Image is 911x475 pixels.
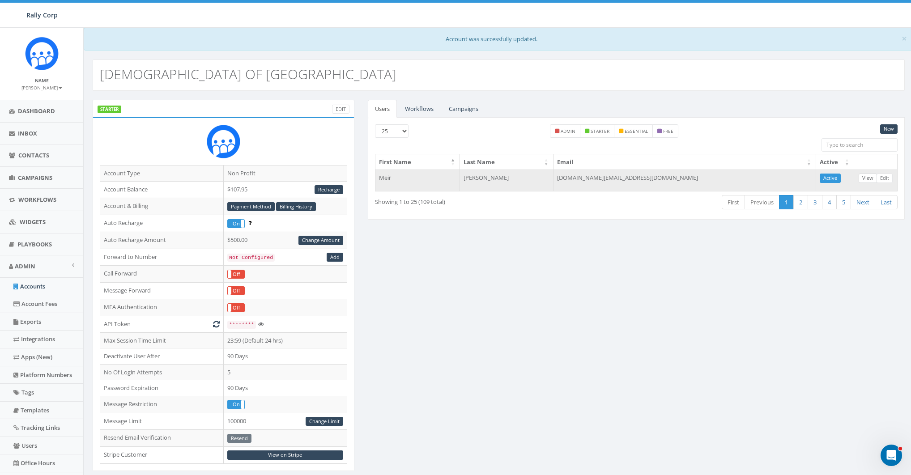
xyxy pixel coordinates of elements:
[591,128,609,134] small: starter
[35,77,49,84] small: Name
[276,202,316,212] a: Billing History
[18,107,55,115] span: Dashboard
[228,400,244,408] label: On
[25,37,59,70] img: Icon_1.png
[298,236,343,245] a: Change Amount
[875,195,898,210] a: Last
[227,286,245,295] div: OnOff
[223,348,347,365] td: 90 Days
[26,11,58,19] span: Rally Corp
[745,195,779,210] a: Previous
[315,185,343,195] a: Recharge
[100,215,224,232] td: Auto Recharge
[100,348,224,365] td: Deactivate User After
[793,195,808,210] a: 2
[100,266,224,283] td: Call Forward
[306,417,343,426] a: Change Limit
[877,174,893,183] a: Edit
[227,202,275,212] a: Payment Method
[100,413,224,430] td: Message Limit
[223,413,347,430] td: 100000
[822,138,898,152] input: Type to search
[223,232,347,249] td: $500.00
[851,195,875,210] a: Next
[553,154,816,170] th: Email: activate to sort column ascending
[223,165,347,182] td: Non Profit
[375,154,460,170] th: First Name: activate to sort column descending
[100,316,224,333] td: API Token
[100,165,224,182] td: Account Type
[223,364,347,380] td: 5
[18,151,49,159] span: Contacts
[228,270,244,278] label: Off
[902,32,907,45] span: ×
[625,128,648,134] small: essential
[100,249,224,266] td: Forward to Number
[375,194,585,206] div: Showing 1 to 25 (109 total)
[228,287,244,295] label: Off
[100,430,224,447] td: Resend Email Verification
[375,170,460,191] td: Meir
[227,400,245,409] div: OnOff
[227,303,245,312] div: OnOff
[100,380,224,396] td: Password Expiration
[228,220,244,228] label: On
[332,105,349,114] a: Edit
[207,125,240,158] img: Rally_Corp_Icon.png
[398,100,441,118] a: Workflows
[223,332,347,348] td: 23:59 (Default 24 hrs)
[442,100,485,118] a: Campaigns
[100,396,224,413] td: Message Restriction
[21,83,62,91] a: [PERSON_NAME]
[100,198,224,215] td: Account & Billing
[368,100,397,118] a: Users
[100,364,224,380] td: No Of Login Attempts
[100,282,224,299] td: Message Forward
[248,219,251,227] span: Enable to prevent campaign failure.
[100,447,224,464] td: Stripe Customer
[227,450,343,460] a: View on Stripe
[808,195,822,210] a: 3
[100,232,224,249] td: Auto Recharge Amount
[460,170,553,191] td: [PERSON_NAME]
[227,270,245,279] div: OnOff
[553,170,816,191] td: [DOMAIN_NAME][EMAIL_ADDRESS][DOMAIN_NAME]
[460,154,553,170] th: Last Name: activate to sort column ascending
[859,174,877,183] a: View
[881,445,902,466] iframe: Intercom live chat
[18,174,52,182] span: Campaigns
[327,253,343,262] a: Add
[227,219,245,228] div: OnOff
[663,128,673,134] small: free
[722,195,745,210] a: First
[902,34,907,43] button: Close
[98,106,121,114] label: STARTER
[100,67,396,81] h2: [DEMOGRAPHIC_DATA] OF [GEOGRAPHIC_DATA]
[18,129,37,137] span: Inbox
[15,262,35,270] span: Admin
[17,240,52,248] span: Playbooks
[820,174,841,183] a: Active
[227,254,275,262] code: Not Configured
[836,195,851,210] a: 5
[561,128,575,134] small: admin
[213,321,220,327] i: Generate New Token
[880,124,898,134] a: New
[100,299,224,316] td: MFA Authentication
[18,195,56,204] span: Workflows
[228,304,244,312] label: Off
[100,332,224,348] td: Max Session Time Limit
[822,195,837,210] a: 4
[20,218,46,226] span: Widgets
[223,181,347,198] td: $107.95
[21,85,62,91] small: [PERSON_NAME]
[779,195,794,210] a: 1
[100,181,224,198] td: Account Balance
[816,154,854,170] th: Active: activate to sort column ascending
[223,380,347,396] td: 90 Days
